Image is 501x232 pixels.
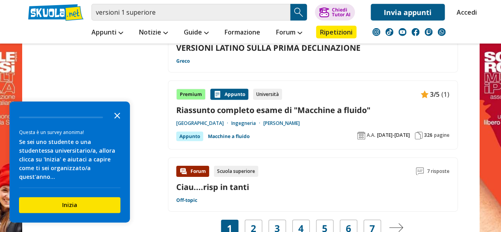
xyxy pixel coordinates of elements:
[389,223,403,232] img: Pagina successiva
[19,138,120,181] div: Se sei uno studente o una studentessa universitario/a, allora clicca su 'Inizia' e aiutaci a capi...
[210,89,248,100] div: Appunto
[290,4,307,21] button: Search Button
[208,132,250,141] a: Macchine a fluido
[176,89,206,100] div: Premium
[425,28,432,36] img: twitch
[19,128,120,136] div: Questa è un survey anonima!
[441,89,450,100] span: (1)
[10,102,130,222] div: Survey
[372,28,380,36] img: instagram
[223,26,262,40] a: Formazione
[424,132,432,138] span: 326
[331,8,350,17] div: Chiedi Tutor AI
[176,132,203,141] div: Appunto
[176,120,231,127] a: [GEOGRAPHIC_DATA]
[367,132,375,138] span: A.A.
[416,167,424,175] img: Commenti lettura
[457,4,473,21] a: Accedi
[176,42,360,53] a: VERSIONI LATINO SULLA PRIMA DECLINAZIONE
[176,197,197,203] a: Off-topic
[357,132,365,140] img: Anno accademico
[316,26,356,38] a: Ripetizioni
[377,132,410,138] span: [DATE]-[DATE]
[274,26,304,40] a: Forum
[385,28,393,36] img: tiktok
[263,120,300,127] a: [PERSON_NAME]
[231,120,263,127] a: Ingegneria
[415,132,423,140] img: Pagine
[421,90,429,98] img: Appunti contenuto
[214,166,258,177] div: Scuola superiore
[398,28,406,36] img: youtube
[430,89,440,100] span: 3/5
[91,4,290,21] input: Cerca appunti, riassunti o versioni
[315,4,355,21] button: ChiediTutor AI
[176,105,450,115] a: Riassunto completo esame di "Macchine a fluido"
[176,58,190,64] a: Greco
[137,26,170,40] a: Notizie
[427,166,450,177] span: 7 risposte
[253,89,282,100] div: Università
[371,4,445,21] a: Invia appunti
[293,6,305,18] img: Cerca appunti, riassunti o versioni
[19,197,120,213] button: Inizia
[182,26,211,40] a: Guide
[411,28,419,36] img: facebook
[213,90,221,98] img: Appunti contenuto
[434,132,450,138] span: pagine
[179,167,187,175] img: Forum contenuto
[109,107,125,123] button: Close the survey
[176,166,209,177] div: Forum
[90,26,125,40] a: Appunti
[438,28,446,36] img: WhatsApp
[176,182,249,192] a: Ciau....risp in tanti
